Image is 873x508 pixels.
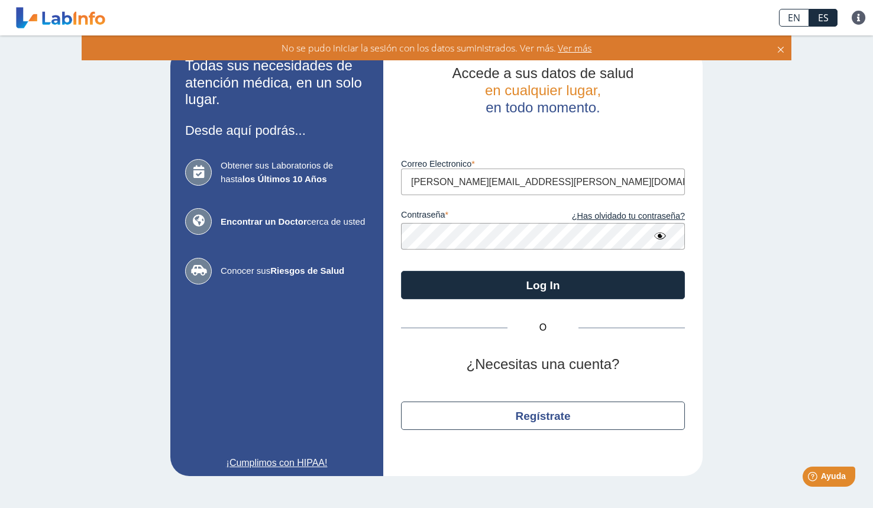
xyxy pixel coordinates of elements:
span: Conocer sus [221,264,368,278]
a: ES [809,9,838,27]
label: contraseña [401,210,543,223]
h3: Desde aquí podrás... [185,123,368,138]
b: Encontrar un Doctor [221,216,307,227]
span: en cualquier lugar, [485,82,601,98]
span: en todo momento. [486,99,600,115]
a: ¡Cumplimos con HIPAA! [185,456,368,470]
span: Obtener sus Laboratorios de hasta [221,159,368,186]
span: O [507,321,578,335]
b: los Últimos 10 Años [242,174,327,184]
span: No se pudo iniciar la sesión con los datos suministrados. Ver más. [282,41,556,54]
label: Correo Electronico [401,159,685,169]
a: EN [779,9,809,27]
span: Ver más [556,41,592,54]
h2: ¿Necesitas una cuenta? [401,356,685,373]
span: Accede a sus datos de salud [452,65,634,81]
span: cerca de usted [221,215,368,229]
iframe: Help widget launcher [768,462,860,495]
a: ¿Has olvidado tu contraseña? [543,210,685,223]
h2: Todas sus necesidades de atención médica, en un solo lugar. [185,57,368,108]
b: Riesgos de Salud [270,266,344,276]
button: Regístrate [401,402,685,430]
button: Log In [401,271,685,299]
